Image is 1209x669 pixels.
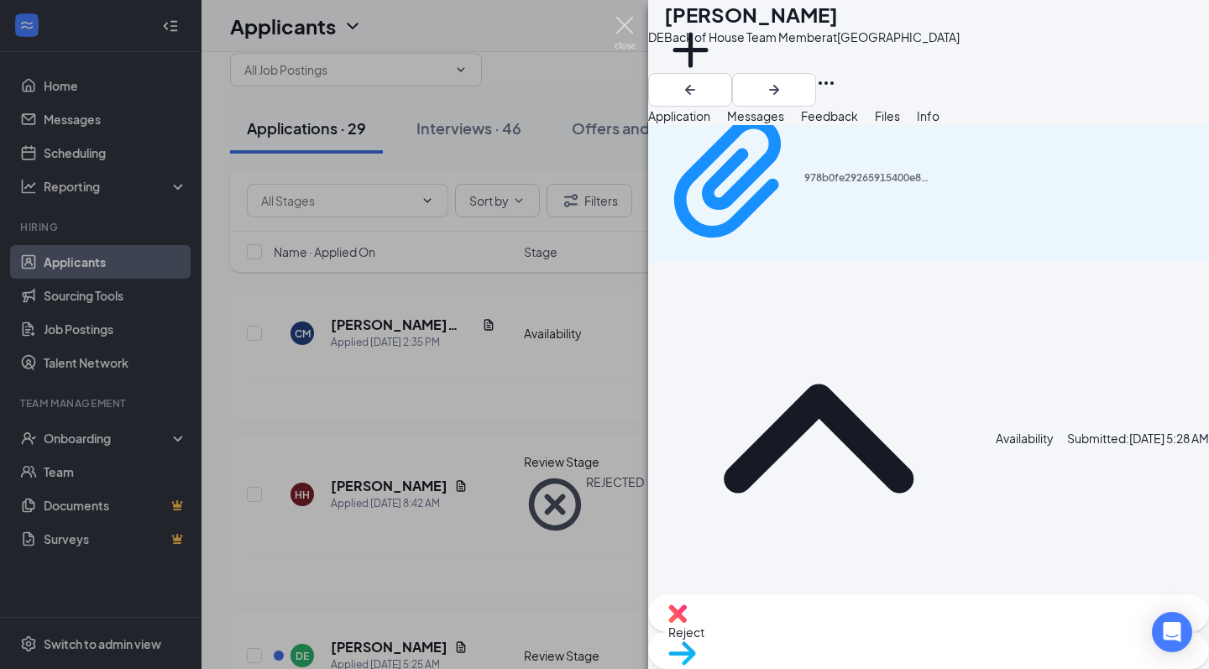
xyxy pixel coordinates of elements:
div: Open Intercom Messenger [1152,612,1192,652]
span: Messages [727,108,784,123]
svg: Ellipses [816,73,836,93]
button: ArrowLeftNew [648,73,732,107]
svg: ChevronUp [648,268,989,609]
span: Feedback [801,108,858,123]
button: ArrowRight [732,73,816,107]
span: Files [875,108,900,123]
span: Application [648,108,710,123]
svg: ArrowRight [764,80,784,100]
span: Info [917,108,939,123]
span: Submitted: [1067,429,1129,447]
svg: Paperclip [658,105,804,251]
div: 978b0fe29265915400e8338ea5ab0815.pdf [804,171,930,185]
svg: ArrowLeftNew [680,80,700,100]
span: [DATE] 5:28 AM [1129,429,1209,447]
div: Back of House Team Member at [GEOGRAPHIC_DATA] [664,29,960,45]
button: PlusAdd a tag [664,24,717,95]
div: Availability [996,429,1054,447]
a: Paperclip978b0fe29265915400e8338ea5ab0815.pdf [658,105,930,253]
div: DE [648,28,664,46]
svg: Plus [664,24,717,76]
span: Reject [668,623,1189,641]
